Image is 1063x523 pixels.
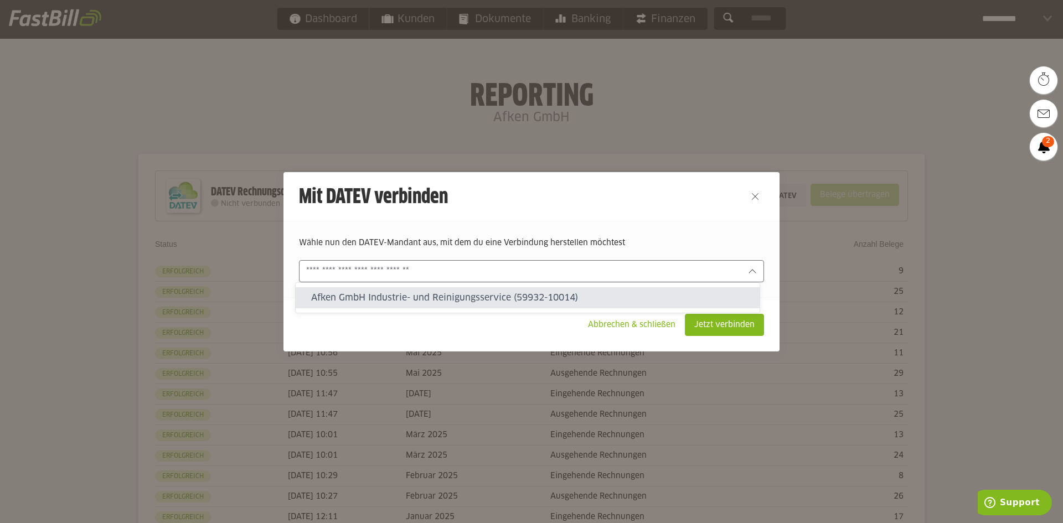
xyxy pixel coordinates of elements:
sl-button: Abbrechen & schließen [579,314,685,336]
sl-button: Jetzt verbinden [685,314,764,336]
a: 2 [1030,133,1057,160]
span: 2 [1042,136,1054,147]
p: Wähle nun den DATEV-Mandant aus, mit dem du eine Verbindung herstellen möchtest [299,237,764,249]
sl-option: Afken GmbH Industrie- und Reinigungsservice (59932-10014) [296,287,760,308]
iframe: Öffnet ein Widget, in dem Sie weitere Informationen finden [978,490,1052,517]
